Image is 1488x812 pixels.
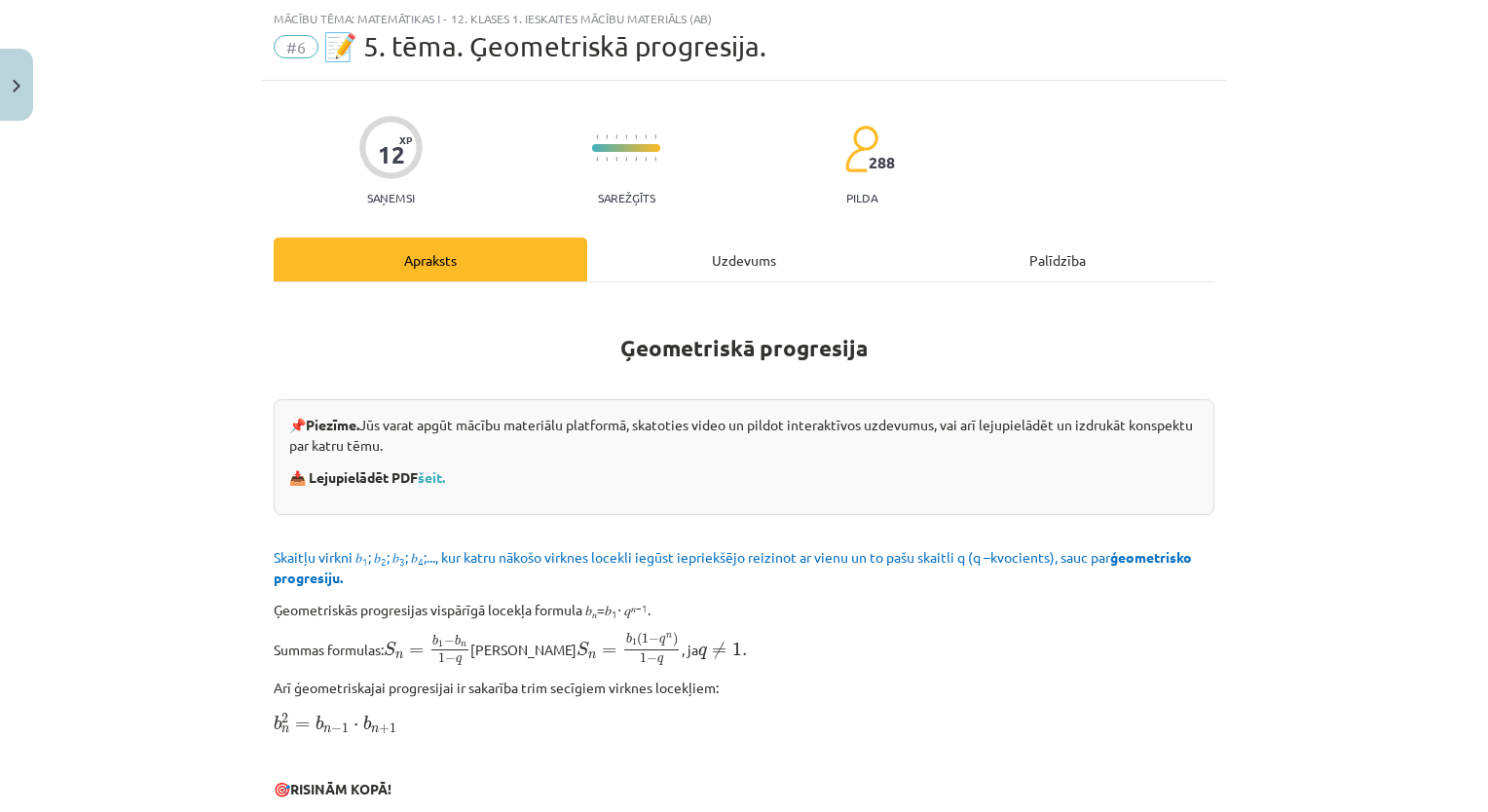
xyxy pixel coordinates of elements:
[316,716,323,730] span: b
[399,554,405,569] sub: 3
[596,157,598,162] img: icon-short-line-57e1e144782c952c97e751825c79c345078a6d821885a25fce030b3d8c18986b.svg
[642,634,649,644] span: 1
[290,780,391,797] b: RISINĀM KOPĀ!
[657,656,663,665] span: q
[395,652,403,659] span: n
[456,656,462,665] span: q
[649,635,659,645] span: −
[592,607,597,621] sub: 𝑛
[602,647,616,655] span: =
[289,415,1199,456] p: 📌 Jūs varat apgūt mācību materiālu platformā, skatoties video un pildot interaktīvos uzdevumus, v...
[598,191,655,204] p: Sarežģīts
[323,726,331,733] span: n
[632,639,637,646] span: 1
[698,646,707,659] span: q
[274,35,318,58] span: #6
[274,238,587,281] div: Apraksts
[274,779,1214,799] p: 🎯
[379,724,390,734] span: +
[615,157,617,162] img: icon-short-line-57e1e144782c952c97e751825c79c345078a6d821885a25fce030b3d8c18986b.svg
[281,727,289,734] span: n
[659,638,665,646] span: q
[274,632,1214,666] p: Summas formulas: [PERSON_NAME] , ja
[289,468,448,486] strong: 📥 Lejupielādēt PDF
[577,642,589,656] span: S
[281,714,288,723] span: 2
[631,601,648,615] sup: 𝑛−1
[353,723,358,729] span: ⋅
[625,134,627,139] img: icon-short-line-57e1e144782c952c97e751825c79c345078a6d821885a25fce030b3d8c18986b.svg
[274,600,1214,620] p: Ģeometriskās progresijas vispārīgā locekļa formula 𝑏 =𝑏 ⋅ 𝑞 .
[606,157,608,162] img: icon-short-line-57e1e144782c952c97e751825c79c345078a6d821885a25fce030b3d8c18986b.svg
[274,548,1192,586] span: Skaitļu virkni 𝑏 ; 𝑏 ; 𝑏 ; 𝑏 ;..., kur katru nākošo virknes locekli iegūst iepriekšējo reizinot a...
[635,157,637,162] img: icon-short-line-57e1e144782c952c97e751825c79c345078a6d821885a25fce030b3d8c18986b.svg
[654,157,656,162] img: icon-short-line-57e1e144782c952c97e751825c79c345078a6d821885a25fce030b3d8c18986b.svg
[390,723,396,733] span: 1
[626,634,632,645] span: b
[612,607,617,621] sub: 1
[438,640,443,646] span: 1
[432,635,438,646] span: b
[461,643,466,647] span: n
[844,125,878,173] img: students-c634bb4e5e11cddfef0936a35e636f08e4e9abd3cc4e673bd6f9a4125e45ecb1.svg
[274,12,1214,25] div: Mācību tēma: Matemātikas i - 12. klases 1. ieskaites mācību materiāls (ab)
[306,416,359,433] strong: Piezīme.
[381,554,387,569] sub: 2
[635,134,637,139] img: icon-short-line-57e1e144782c952c97e751825c79c345078a6d821885a25fce030b3d8c18986b.svg
[445,654,456,664] span: −
[625,157,627,162] img: icon-short-line-57e1e144782c952c97e751825c79c345078a6d821885a25fce030b3d8c18986b.svg
[645,134,647,139] img: icon-short-line-57e1e144782c952c97e751825c79c345078a6d821885a25fce030b3d8c18986b.svg
[712,642,726,660] span: ≠
[363,716,371,730] span: b
[588,652,596,659] span: n
[342,723,349,733] span: 1
[444,636,455,646] span: −
[399,134,412,145] span: XP
[654,134,656,139] img: icon-short-line-57e1e144782c952c97e751825c79c345078a6d821885a25fce030b3d8c18986b.svg
[615,134,617,139] img: icon-short-line-57e1e144782c952c97e751825c79c345078a6d821885a25fce030b3d8c18986b.svg
[606,134,608,139] img: icon-short-line-57e1e144782c952c97e751825c79c345078a6d821885a25fce030b3d8c18986b.svg
[647,654,657,664] span: −
[438,653,445,663] span: 1
[274,678,1214,698] p: Arī ģeometriskajai progresijai ir sakarība trim secīgiem virknes locekļiem:
[331,724,342,734] span: −
[637,633,642,647] span: (
[274,716,281,730] span: b
[901,238,1214,281] div: Palīdzība
[378,141,405,168] div: 12
[384,642,396,656] span: S
[620,334,868,362] b: Ģeometriskā progresija
[418,468,445,486] a: šeit.
[596,134,598,139] img: icon-short-line-57e1e144782c952c97e751825c79c345078a6d821885a25fce030b3d8c18986b.svg
[587,238,901,281] div: Uzdevums
[295,721,310,729] span: =
[846,191,877,204] p: pilda
[409,647,424,655] span: =
[640,653,647,663] span: 1
[371,726,379,733] span: n
[732,643,747,656] span: 1.
[869,154,895,171] span: 288
[362,554,368,569] sub: 1
[645,157,647,162] img: icon-short-line-57e1e144782c952c97e751825c79c345078a6d821885a25fce030b3d8c18986b.svg
[455,635,461,646] span: b
[418,554,424,569] sub: 4
[666,634,672,639] span: n
[13,80,20,92] img: icon-close-lesson-0947bae3869378f0d4975bcd49f059093ad1ed9edebbc8119c70593378902aed.svg
[323,30,766,62] span: 📝 5. tēma. Ģeometriskā progresija.
[359,191,423,204] p: Saņemsi
[673,633,678,647] span: )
